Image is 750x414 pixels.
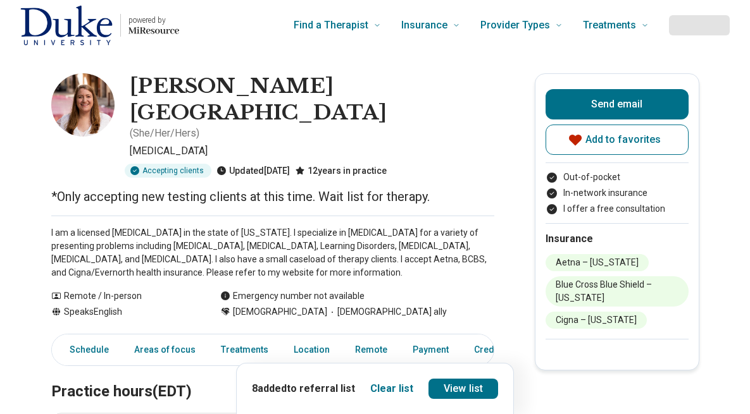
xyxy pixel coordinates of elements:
div: Updated [DATE] [216,164,290,178]
li: Out-of-pocket [546,171,689,184]
span: Provider Types [480,16,550,34]
li: Aetna – [US_STATE] [546,254,649,271]
a: Areas of focus [127,337,203,363]
a: Payment [405,337,456,363]
li: Cigna – [US_STATE] [546,312,647,329]
span: [DEMOGRAPHIC_DATA] ally [327,305,447,319]
p: *Only accepting new testing clients at this time. Wait list for therapy. [51,188,494,205]
p: ( She/Her/Hers ) [130,126,199,141]
span: Add to favorites [585,135,661,145]
a: Credentials [466,337,530,363]
span: Treatments [583,16,636,34]
div: Emergency number not available [220,289,365,303]
li: Blue Cross Blue Shield – [US_STATE] [546,276,689,307]
a: Remote [347,337,395,363]
li: In-network insurance [546,186,689,200]
h2: Insurance [546,231,689,247]
li: I offer a free consultation [546,202,689,216]
h1: [PERSON_NAME][GEOGRAPHIC_DATA] [130,73,494,126]
a: Treatments [213,337,276,363]
a: Home page [20,5,179,46]
button: Clear list [370,381,413,396]
button: Add to favorites [546,125,689,155]
a: Location [286,337,337,363]
a: View list [428,379,498,399]
a: Schedule [54,337,116,363]
span: Insurance [401,16,447,34]
ul: Payment options [546,171,689,216]
h2: Practice hours (EDT) [51,351,494,403]
p: 8 added [252,381,355,396]
p: I am a licensed [MEDICAL_DATA] in the state of [US_STATE]. I specialize in [MEDICAL_DATA] for a v... [51,226,494,279]
span: to referral list [287,382,355,394]
p: powered by [128,15,179,25]
div: 12 years in practice [295,164,387,178]
span: Find a Therapist [294,16,368,34]
span: [DEMOGRAPHIC_DATA] [233,305,327,319]
p: [MEDICAL_DATA] [130,143,494,159]
button: Send email [546,89,689,119]
div: Speaks English [51,305,195,319]
img: Melissa Jackson-Westbrook, Psychologist [51,73,115,137]
div: Accepting clients [125,164,211,178]
div: Remote / In-person [51,289,195,303]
